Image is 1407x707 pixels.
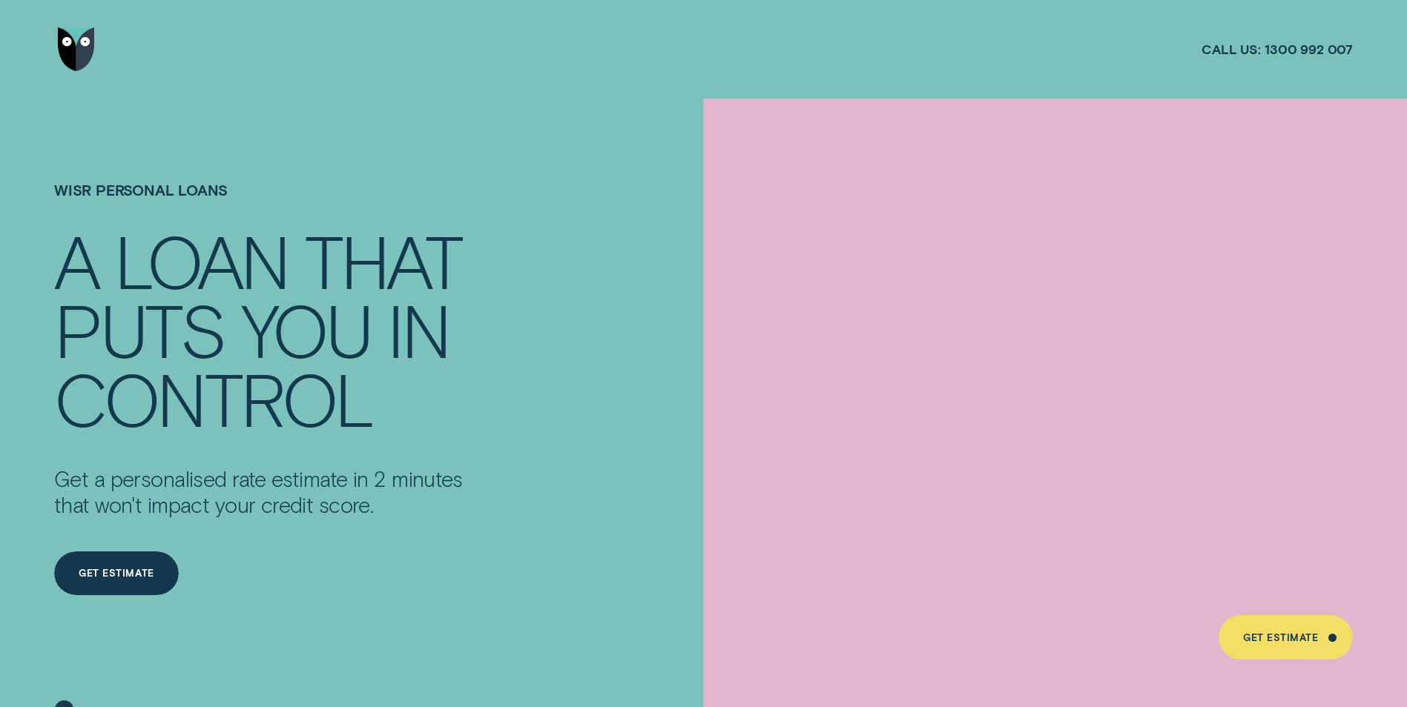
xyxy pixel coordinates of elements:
p: Get a personalised rate estimate in 2 minutes that won't impact your credit score. [54,465,481,519]
h4: A LOAN THAT PUTS YOU IN CONTROL [54,226,481,432]
a: Get Estimate [54,551,179,596]
div: A [54,226,98,295]
span: Call us: [1202,41,1261,58]
div: THAT [305,226,461,295]
div: CONTROL [54,364,372,433]
h1: Wisr Personal Loans [54,182,481,227]
div: IN [387,295,449,364]
a: Get Estimate [1219,615,1353,660]
a: Call us:1300 992 007 [1202,41,1353,58]
span: 1300 992 007 [1265,41,1353,58]
img: Wisr [58,27,95,72]
div: LOAN [114,226,288,295]
div: YOU [241,295,371,364]
div: PUTS [54,295,224,364]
